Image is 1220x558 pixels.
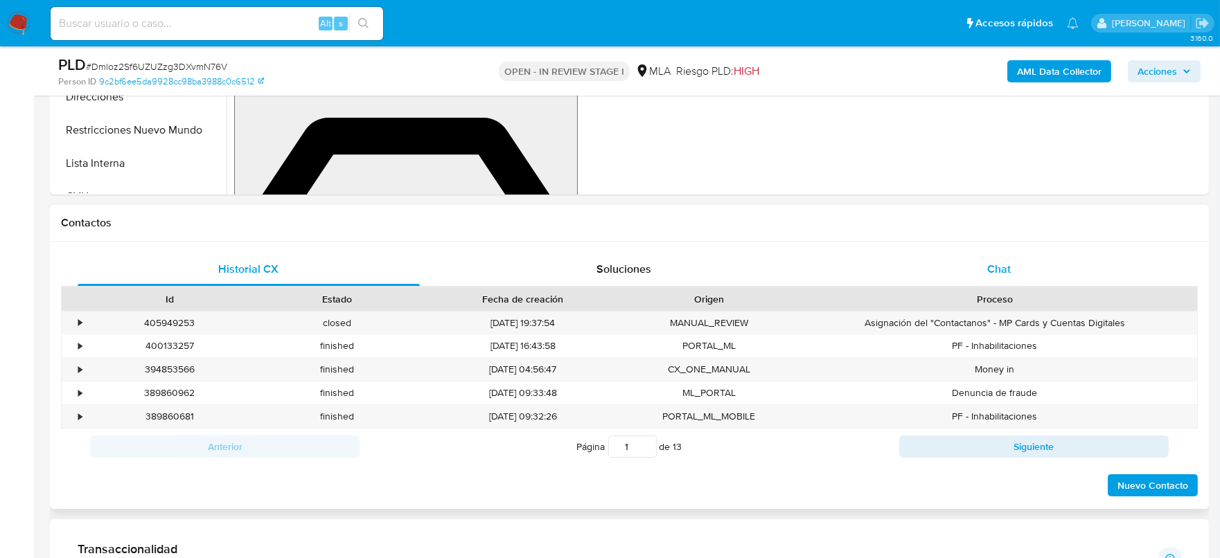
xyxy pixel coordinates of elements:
[596,261,651,277] span: Soluciones
[430,292,615,306] div: Fecha de creación
[78,410,82,423] div: •
[635,64,671,79] div: MLA
[1007,60,1111,82] button: AML Data Collector
[218,261,279,277] span: Historial CX
[78,339,82,352] div: •
[421,405,625,428] div: [DATE] 09:32:26
[577,435,682,458] span: Página de
[1108,474,1198,496] button: Nuevo Contacto
[1195,16,1210,30] a: Salir
[987,261,1011,277] span: Chat
[263,292,412,306] div: Estado
[793,405,1197,428] div: PF - Inhabilitaciones
[1067,17,1079,29] a: Notificaciones
[625,312,793,334] div: MANUAL_REVIEW
[793,381,1197,404] div: Denuncia de fraude
[99,75,264,88] a: 9c2bf6ee5da9928cc98ba3988c0c6512
[421,358,625,381] div: [DATE] 04:56:47
[793,312,1197,334] div: Asignación del "Contactanos" - MP Cards y Cuentas Digitales
[793,334,1197,357] div: PF - Inhabilitaciones
[625,358,793,381] div: CX_ONE_MANUAL
[1190,33,1213,44] span: 3.160.0
[254,358,421,381] div: finished
[421,312,625,334] div: [DATE] 19:37:54
[78,363,82,376] div: •
[1138,60,1177,82] span: Acciones
[625,405,793,428] div: PORTAL_ML_MOBILE
[793,358,1197,381] div: Money in
[58,53,86,75] b: PLD
[90,435,360,458] button: Anterior
[254,334,421,357] div: finished
[349,14,378,33] button: search-icon
[499,62,630,81] p: OPEN - IN REVIEW STAGE I
[1128,60,1201,82] button: Acciones
[53,180,227,213] button: CVU
[1112,17,1190,30] p: cecilia.zacarias@mercadolibre.com
[61,216,1198,230] h1: Contactos
[51,15,383,33] input: Buscar usuario o caso...
[673,440,682,453] span: 13
[86,312,254,334] div: 405949253
[254,312,421,334] div: closed
[635,292,783,306] div: Origen
[975,16,1053,30] span: Accesos rápidos
[86,60,227,73] span: # Dmloz2Sf6UZUZzg3DXvmN76V
[53,114,227,147] button: Restricciones Nuevo Mundo
[421,334,625,357] div: [DATE] 16:43:58
[625,381,793,404] div: ML_PORTAL
[1017,60,1102,82] b: AML Data Collector
[802,292,1187,306] div: Proceso
[96,292,244,306] div: Id
[86,405,254,428] div: 389860681
[254,405,421,428] div: finished
[421,381,625,404] div: [DATE] 09:33:48
[53,147,227,180] button: Lista Interna
[58,75,96,88] b: Person ID
[53,80,227,114] button: Direcciones
[339,17,343,30] span: s
[86,358,254,381] div: 394853566
[254,381,421,404] div: finished
[1117,476,1188,495] span: Nuevo Contacto
[78,316,82,330] div: •
[676,64,759,79] span: Riesgo PLD:
[78,386,82,399] div: •
[625,334,793,357] div: PORTAL_ML
[320,17,331,30] span: Alt
[734,63,759,79] span: HIGH
[899,435,1169,458] button: Siguiente
[86,334,254,357] div: 400133257
[86,381,254,404] div: 389860962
